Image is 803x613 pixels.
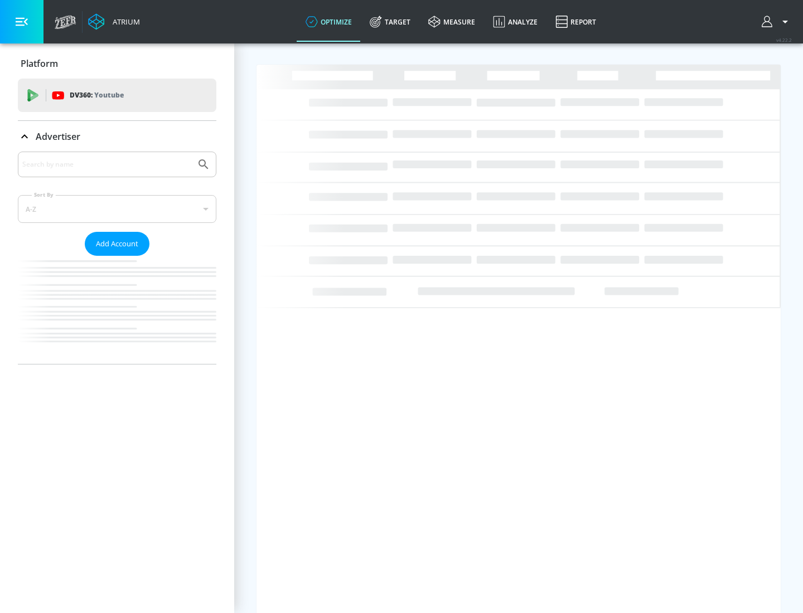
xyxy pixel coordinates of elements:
div: A-Z [18,195,216,223]
a: Analyze [484,2,546,42]
span: Add Account [96,237,138,250]
nav: list of Advertiser [18,256,216,364]
p: Platform [21,57,58,70]
a: Atrium [88,13,140,30]
label: Sort By [32,191,56,198]
div: DV360: Youtube [18,79,216,112]
input: Search by name [22,157,191,172]
button: Add Account [85,232,149,256]
div: Advertiser [18,152,216,364]
p: Youtube [94,89,124,101]
div: Atrium [108,17,140,27]
p: Advertiser [36,130,80,143]
a: Target [361,2,419,42]
div: Platform [18,48,216,79]
p: DV360: [70,89,124,101]
span: v 4.22.2 [776,37,792,43]
a: measure [419,2,484,42]
a: Report [546,2,605,42]
div: Advertiser [18,121,216,152]
a: optimize [297,2,361,42]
